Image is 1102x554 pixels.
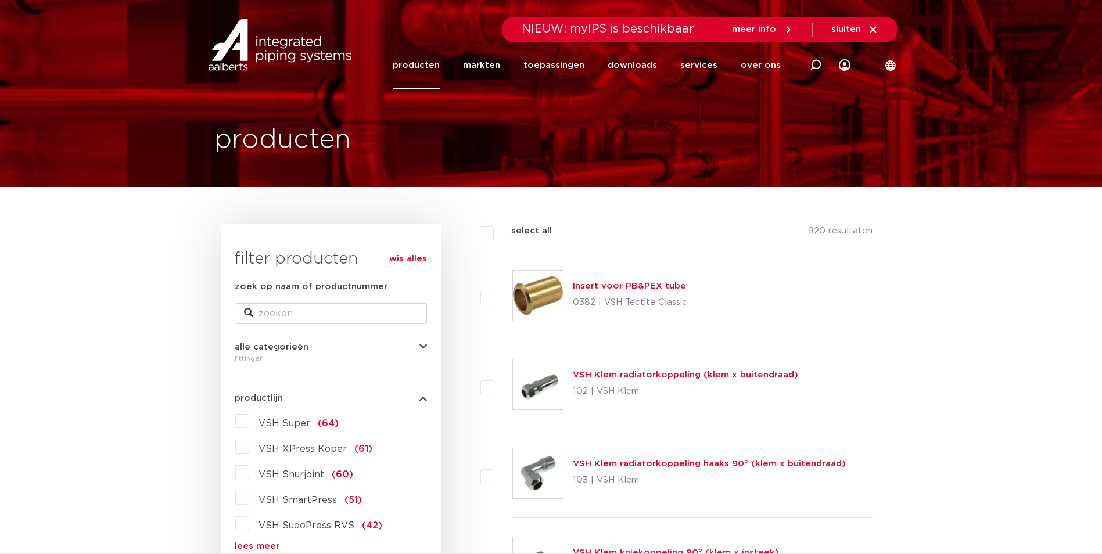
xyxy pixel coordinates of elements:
button: alle categorieën [235,343,427,351]
span: sluiten [831,25,861,34]
a: lees meer [235,542,427,551]
span: VSH Super [259,419,310,428]
h1: producten [214,121,351,159]
span: productlijn [235,394,283,402]
span: VSH SmartPress [259,495,337,505]
label: zoek op naam of productnummer [235,280,387,294]
a: VSH Klem radiatorkoppeling haaks 90° (klem x buitendraad) [573,459,846,468]
button: productlijn [235,394,427,402]
span: VSH SudoPress RVS [259,521,354,530]
span: (51) [344,495,362,505]
a: sluiten [831,24,878,35]
a: wis alles [389,252,427,266]
span: (42) [362,521,382,530]
div: fittingen [235,351,427,365]
a: producten [393,42,440,89]
a: markten [463,42,500,89]
p: 920 resultaten [808,224,873,242]
span: meer info [732,25,776,34]
nav: Menu [393,42,781,89]
input: zoeken [235,303,427,324]
a: services [680,42,717,89]
a: downloads [608,42,657,89]
a: toepassingen [523,42,584,89]
span: VSH XPress Koper [259,444,347,454]
p: 103 | VSH Klem [573,471,846,490]
label: select all [494,224,552,238]
a: over ons [741,42,781,89]
a: Insert voor PB&PEX tube [573,282,686,290]
span: NIEUW: myIPS is beschikbaar [522,23,694,35]
div: my IPS [839,42,850,89]
span: VSH Shurjoint [259,470,324,479]
span: (64) [318,419,339,428]
a: meer info [732,24,794,35]
p: 102 | VSH Klem [573,382,798,401]
h3: filter producten [235,247,427,271]
p: 0382 | VSH Tectite Classic [573,293,687,312]
img: Thumbnail for Insert voor PB&PEX tube [513,271,563,321]
span: (61) [354,444,372,454]
a: VSH Klem radiatorkoppeling (klem x buitendraad) [573,370,798,379]
span: (60) [332,470,353,479]
img: Thumbnail for VSH Klem radiatorkoppeling haaks 90° (klem x buitendraad) [513,448,563,498]
span: alle categorieën [235,343,308,351]
img: Thumbnail for VSH Klem radiatorkoppeling (klem x buitendraad) [513,359,563,409]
